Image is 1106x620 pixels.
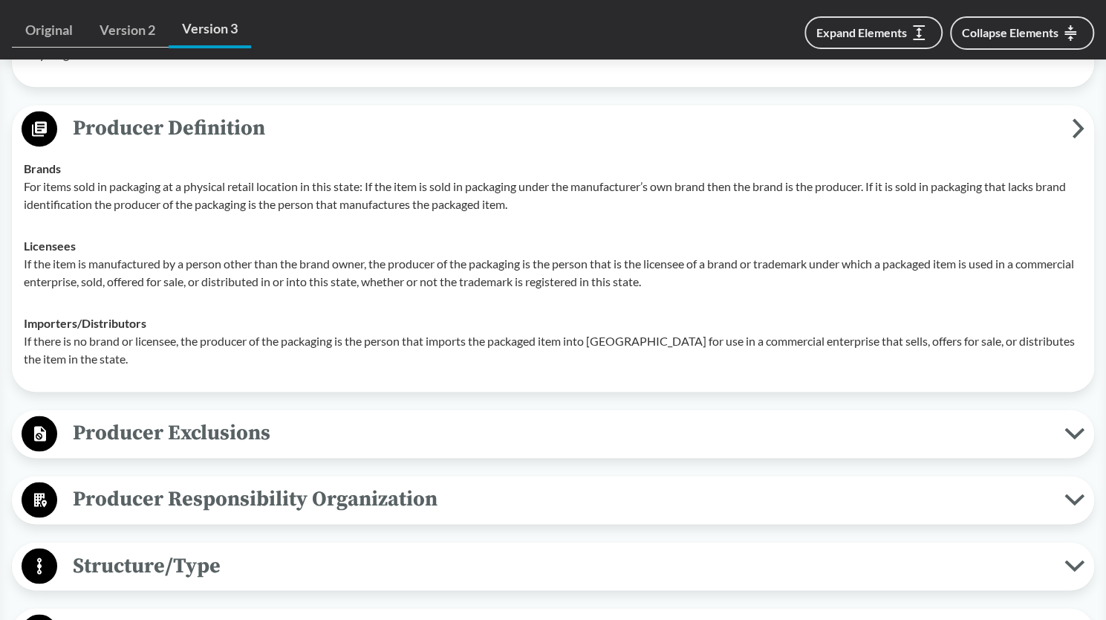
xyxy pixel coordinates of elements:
[24,239,76,253] strong: Licensees
[57,482,1064,516] span: Producer Responsibility Organization
[950,16,1094,50] button: Collapse Elements
[24,255,1082,291] p: If the item is manufactured by a person other than the brand owner, the producer of the packaging...
[17,415,1089,453] button: Producer Exclusions
[24,316,146,330] strong: Importers/​Distributors
[24,332,1082,368] p: If there is no brand or licensee, the producer of the packaging is the person that imports the pa...
[24,178,1082,213] p: For items sold in packaging at a physical retail location in this state: If the item is sold in p...
[57,416,1064,450] span: Producer Exclusions
[12,13,86,48] a: Original
[804,16,943,49] button: Expand Elements
[24,161,61,175] strong: Brands
[17,481,1089,519] button: Producer Responsibility Organization
[169,12,251,48] a: Version 3
[57,549,1064,582] span: Structure/Type
[17,110,1089,148] button: Producer Definition
[17,547,1089,585] button: Structure/Type
[57,112,1072,145] span: Producer Definition
[86,13,169,48] a: Version 2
